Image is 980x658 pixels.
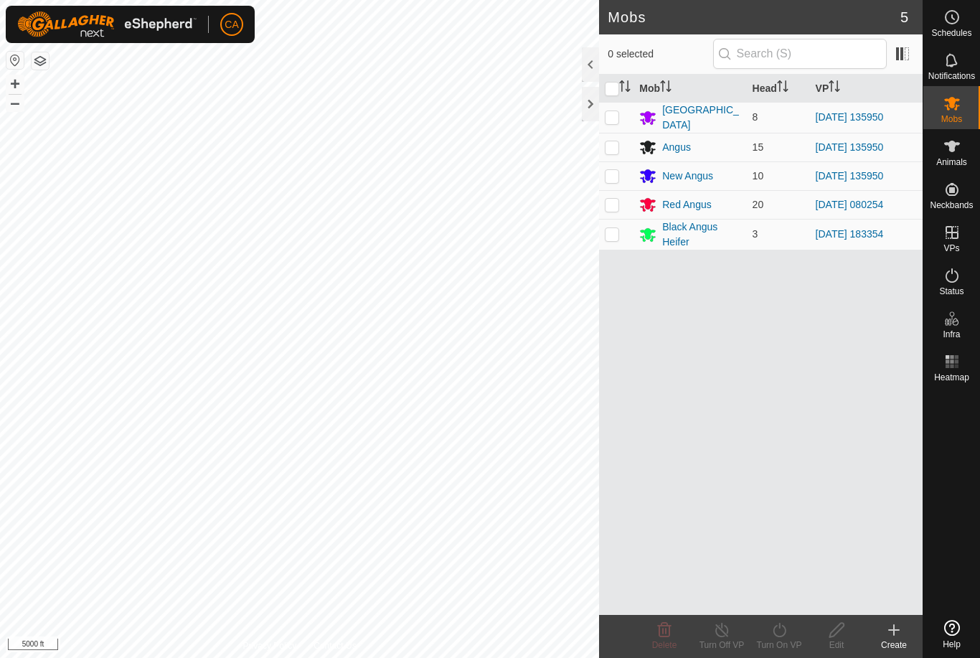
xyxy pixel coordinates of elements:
span: 8 [753,111,758,123]
span: Infra [943,330,960,339]
span: 0 selected [608,47,712,62]
img: Gallagher Logo [17,11,197,37]
a: [DATE] 135950 [816,170,884,182]
p-sorticon: Activate to sort [660,83,672,94]
a: Privacy Policy [243,639,297,652]
span: Animals [936,158,967,166]
span: Neckbands [930,201,973,210]
th: Mob [633,75,746,103]
p-sorticon: Activate to sort [619,83,631,94]
div: New Angus [662,169,713,184]
p-sorticon: Activate to sort [777,83,788,94]
h2: Mobs [608,9,900,26]
span: Notifications [928,72,975,80]
div: Red Angus [662,197,712,212]
button: – [6,94,24,111]
div: Create [865,639,923,652]
span: Mobs [941,115,962,123]
th: VP [810,75,923,103]
span: Heatmap [934,373,969,382]
a: Help [923,614,980,654]
input: Search (S) [713,39,887,69]
span: Delete [652,640,677,650]
div: Black Angus Heifer [662,220,740,250]
div: Edit [808,639,865,652]
th: Head [747,75,810,103]
span: VPs [943,244,959,253]
a: [DATE] 080254 [816,199,884,210]
span: 15 [753,141,764,153]
button: + [6,75,24,93]
span: CA [225,17,238,32]
span: 10 [753,170,764,182]
span: Schedules [931,29,971,37]
p-sorticon: Activate to sort [829,83,840,94]
div: Angus [662,140,691,155]
span: 5 [900,6,908,28]
a: [DATE] 135950 [816,141,884,153]
div: Turn On VP [750,639,808,652]
span: Help [943,640,961,649]
div: Turn Off VP [693,639,750,652]
a: [DATE] 183354 [816,228,884,240]
span: 3 [753,228,758,240]
button: Map Layers [32,52,49,70]
a: [DATE] 135950 [816,111,884,123]
span: 20 [753,199,764,210]
div: [GEOGRAPHIC_DATA] [662,103,740,133]
a: Contact Us [314,639,356,652]
button: Reset Map [6,52,24,69]
span: Status [939,287,963,296]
